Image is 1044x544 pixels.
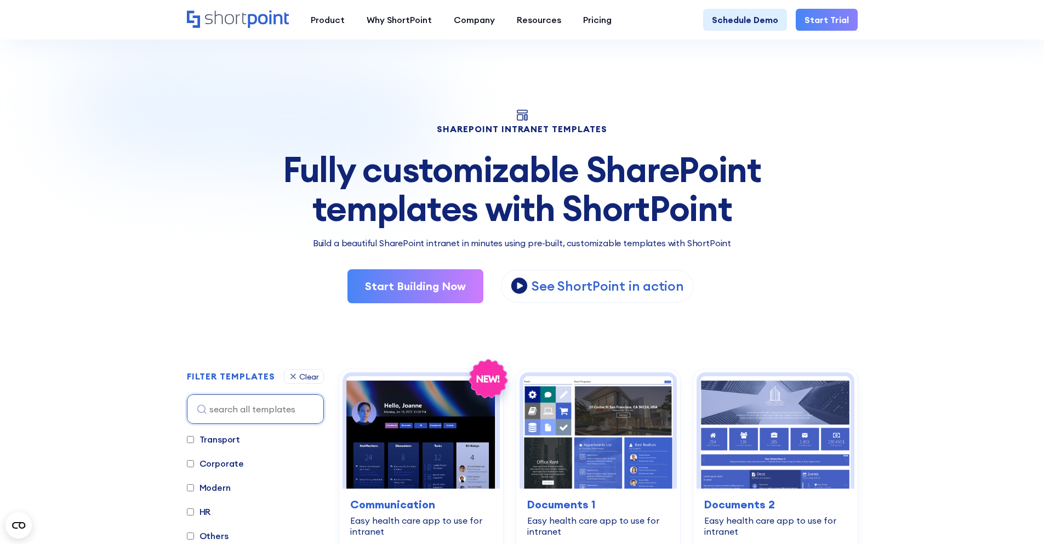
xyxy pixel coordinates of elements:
[583,13,612,26] div: Pricing
[187,10,289,29] a: Home
[300,9,356,31] a: Product
[523,376,673,489] img: Documents 1
[187,125,858,133] h1: SHAREPOINT INTRANET TEMPLATES
[527,515,669,537] div: Easy health care app to use for intranet
[572,9,623,31] a: Pricing
[703,9,787,31] a: Schedule Demo
[187,394,324,424] input: search all templates
[347,269,483,303] a: Start Building Now
[299,373,319,381] div: Clear
[187,505,211,518] label: HR
[187,508,194,515] input: HR
[356,9,443,31] a: Why ShortPoint
[350,496,492,513] h3: Communication
[187,529,229,542] label: Others
[532,277,683,294] p: See ShortPoint in action
[501,270,693,303] a: open lightbox
[704,496,846,513] h3: Documents 2
[350,515,492,537] div: Easy health care app to use for intranet
[187,372,275,382] h2: FILTER TEMPLATES
[187,236,858,250] p: Build a beautiful SharePoint intranet in minutes using pre-built, customizable templates with Sho...
[187,150,858,228] div: Fully customizable SharePoint templates with ShortPoint
[187,457,244,470] label: Corporate
[506,9,572,31] a: Resources
[527,496,669,513] h3: Documents 1
[796,9,858,31] a: Start Trial
[367,13,432,26] div: Why ShortPoint
[517,13,561,26] div: Resources
[704,515,846,537] div: Easy health care app to use for intranet
[443,9,506,31] a: Company
[700,376,850,489] img: Documents 2
[454,13,495,26] div: Company
[311,13,345,26] div: Product
[187,436,194,443] input: Transport
[187,532,194,540] input: Others
[187,433,241,446] label: Transport
[346,376,496,489] img: Communication
[5,512,32,539] button: Open CMP widget
[187,460,194,467] input: Corporate
[989,491,1044,544] iframe: Chat Widget
[187,484,194,491] input: Modern
[187,481,231,494] label: Modern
